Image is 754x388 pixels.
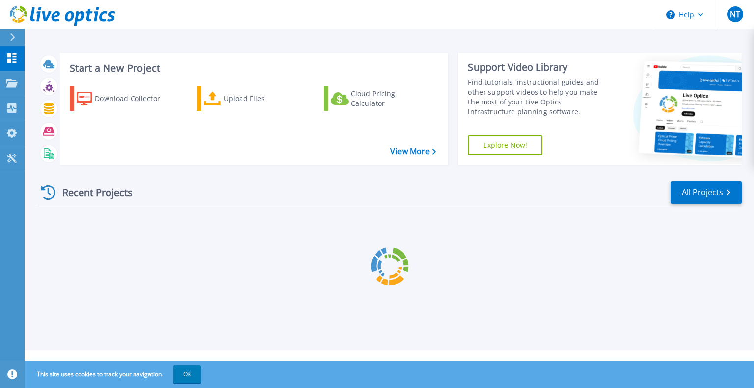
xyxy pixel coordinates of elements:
[197,86,306,111] a: Upload Files
[468,78,610,117] div: Find tutorials, instructional guides and other support videos to help you make the most of your L...
[468,61,610,74] div: Support Video Library
[730,10,740,18] span: NT
[351,89,430,108] div: Cloud Pricing Calculator
[38,181,146,205] div: Recent Projects
[468,135,542,155] a: Explore Now!
[390,147,436,156] a: View More
[27,365,201,383] span: This site uses cookies to track your navigation.
[95,89,173,108] div: Download Collector
[70,86,179,111] a: Download Collector
[173,365,201,383] button: OK
[224,89,302,108] div: Upload Files
[671,181,742,204] a: All Projects
[324,86,433,111] a: Cloud Pricing Calculator
[70,63,436,74] h3: Start a New Project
